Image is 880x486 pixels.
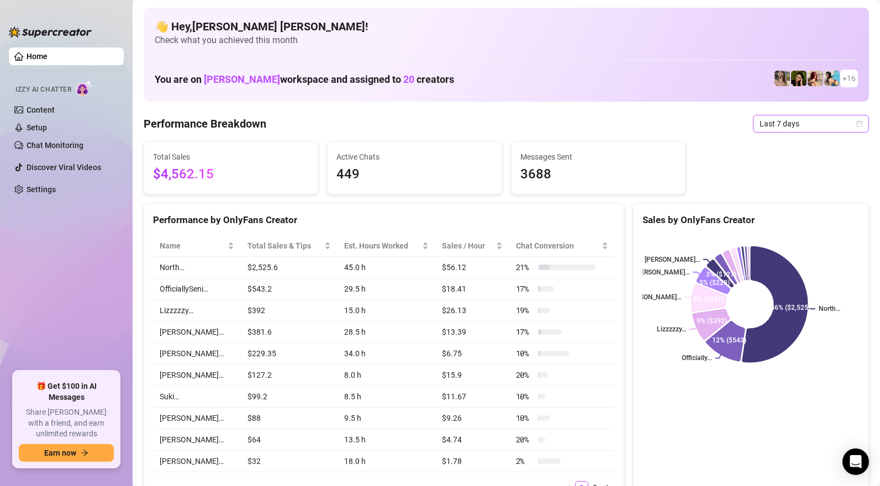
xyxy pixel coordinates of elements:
[153,364,241,386] td: [PERSON_NAME]…
[338,257,435,278] td: 45.0 h
[442,240,494,252] span: Sales / Hour
[516,455,534,467] span: 2 %
[842,448,869,475] div: Open Intercom Messenger
[241,451,338,472] td: $32
[842,72,856,84] span: + 16
[153,235,241,257] th: Name
[153,213,615,228] div: Performance by OnlyFans Creator
[516,412,534,424] span: 10 %
[819,305,840,313] text: North…
[516,240,599,252] span: Chat Conversion
[155,19,858,34] h4: 👋 Hey, [PERSON_NAME] [PERSON_NAME] !
[241,364,338,386] td: $127.2
[435,278,509,300] td: $18.41
[241,429,338,451] td: $64
[338,278,435,300] td: 29.5 h
[153,451,241,472] td: [PERSON_NAME]…
[435,408,509,429] td: $9.26
[344,240,420,252] div: Est. Hours Worked
[634,268,689,276] text: [PERSON_NAME]…
[516,434,534,446] span: 20 %
[9,27,92,38] img: logo-BBDzfeDw.svg
[808,71,823,86] img: North (@northnattfree)
[626,293,681,301] text: [PERSON_NAME]…
[338,408,435,429] td: 9.5 h
[153,300,241,321] td: Lizzzzzy…
[336,151,492,163] span: Active Chats
[435,343,509,364] td: $6.75
[241,408,338,429] td: $88
[27,105,55,114] a: Content
[76,80,93,96] img: AI Chatter
[153,408,241,429] td: [PERSON_NAME]…
[153,343,241,364] td: [PERSON_NAME]…
[241,300,338,321] td: $392
[642,213,860,228] div: Sales by OnlyFans Creator
[144,116,266,131] h4: Performance Breakdown
[774,71,790,86] img: emilylou (@emilyylouu)
[19,381,114,403] span: 🎁 Get $100 in AI Messages
[338,321,435,343] td: 28.5 h
[791,71,807,86] img: playfuldimples (@playfuldimples)
[338,343,435,364] td: 34.0 h
[520,151,676,163] span: Messages Sent
[516,304,534,316] span: 19 %
[435,364,509,386] td: $15.9
[435,235,509,257] th: Sales / Hour
[856,120,863,127] span: calendar
[760,115,862,132] span: Last 7 days
[338,429,435,451] td: 13.5 h
[153,257,241,278] td: North…
[241,235,338,257] th: Total Sales & Tips
[516,390,534,403] span: 10 %
[338,386,435,408] td: 8.5 h
[247,240,323,252] span: Total Sales & Tips
[338,300,435,321] td: 15.0 h
[435,300,509,321] td: $26.13
[15,84,71,95] span: Izzy AI Chatter
[435,321,509,343] td: $13.39
[81,449,88,457] span: arrow-right
[241,386,338,408] td: $99.2
[645,256,700,263] text: [PERSON_NAME]…
[657,326,686,334] text: Lizzzzzy…
[682,355,712,362] text: Officially...
[241,257,338,278] td: $2,525.6
[516,261,534,273] span: 21 %
[509,235,615,257] th: Chat Conversion
[153,164,309,185] span: $4,562.15
[403,73,414,85] span: 20
[153,429,241,451] td: [PERSON_NAME]…
[516,283,534,295] span: 17 %
[241,343,338,364] td: $229.35
[520,164,676,185] span: 3688
[516,369,534,381] span: 20 %
[160,240,225,252] span: Name
[435,429,509,451] td: $4.74
[44,448,76,457] span: Earn now
[27,123,47,132] a: Setup
[19,407,114,440] span: Share [PERSON_NAME] with a friend, and earn unlimited rewards
[435,451,509,472] td: $1.78
[153,386,241,408] td: Suki…
[27,185,56,194] a: Settings
[155,34,858,46] span: Check what you achieved this month
[204,73,280,85] span: [PERSON_NAME]
[19,444,114,462] button: Earn nowarrow-right
[241,321,338,343] td: $381.6
[516,326,534,338] span: 17 %
[241,278,338,300] td: $543.2
[336,164,492,185] span: 449
[516,347,534,360] span: 10 %
[27,52,48,61] a: Home
[155,73,454,86] h1: You are on workspace and assigned to creators
[27,163,101,172] a: Discover Viral Videos
[27,141,83,150] a: Chat Monitoring
[338,364,435,386] td: 8.0 h
[435,257,509,278] td: $56.12
[824,71,840,86] img: North (@northnattvip)
[153,151,309,163] span: Total Sales
[153,278,241,300] td: OfficiallySeni…
[435,386,509,408] td: $11.67
[338,451,435,472] td: 18.0 h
